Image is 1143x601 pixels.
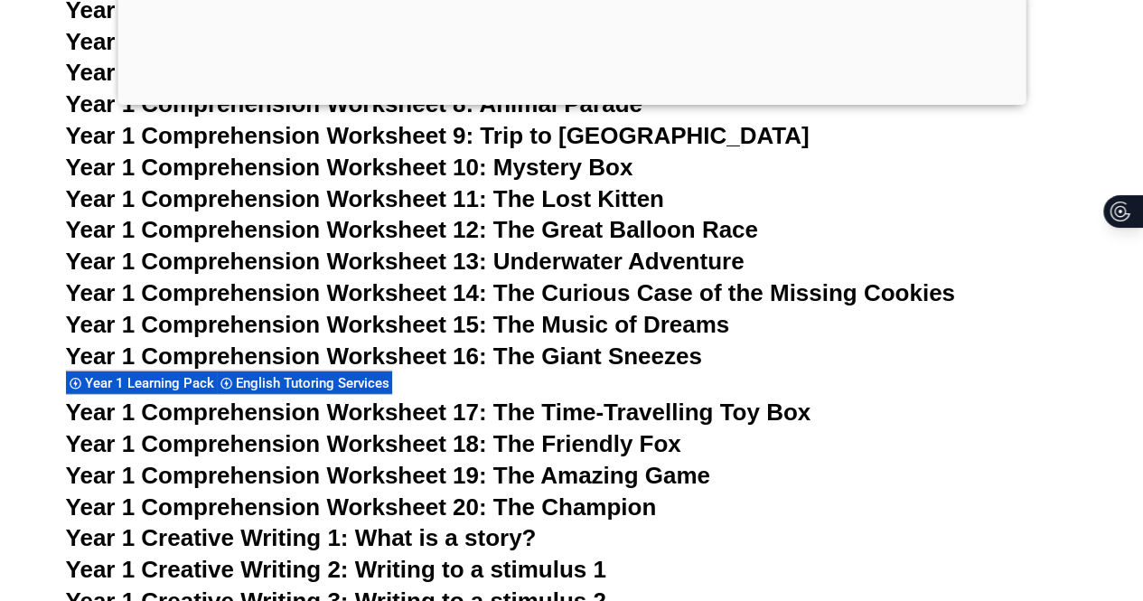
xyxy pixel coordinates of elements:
[842,397,1143,601] iframe: Chat Widget
[66,462,710,489] a: Year 1 Comprehension Worksheet 19: The Amazing Game
[66,311,730,338] a: Year 1 Comprehension Worksheet 15: The Music of Dreams
[236,375,395,391] span: English Tutoring Services
[66,556,606,583] a: Year 1 Creative Writing 2: Writing to a stimulus 1
[66,493,657,521] a: Year 1 Comprehension Worksheet 20: The Champion
[66,28,720,55] a: Year 1 Comprehension Worksheet 6: The birthday surprise
[66,371,217,395] div: Year 1 Learning Pack
[66,216,758,243] a: Year 1 Comprehension Worksheet 12: The Great Balloon Race
[66,90,642,117] a: Year 1 Comprehension Worksheet 8: Animal Parade
[66,399,811,426] a: Year 1 Comprehension Worksheet 17: The Time-Travelling Toy Box
[66,248,745,275] a: Year 1 Comprehension Worksheet 13: Underwater Adventure
[217,371,392,395] div: English Tutoring Services
[66,59,674,86] a: Year 1 Comprehension Worksheet 7: Silly Science Day
[85,375,220,391] span: Year 1 Learning Pack
[66,122,810,149] a: Year 1 Comprehension Worksheet 9: Trip to [GEOGRAPHIC_DATA]
[66,524,537,551] a: Year 1 Creative Writing 1: What is a story?
[66,430,681,457] a: Year 1 Comprehension Worksheet 18: The Friendly Fox
[66,343,702,370] a: Year 1 Comprehension Worksheet 16: The Giant Sneezes
[66,154,633,181] a: Year 1 Comprehension Worksheet 10: Mystery Box
[66,279,955,306] a: Year 1 Comprehension Worksheet 14: The Curious Case of the Missing Cookies
[66,185,664,212] a: Year 1 Comprehension Worksheet 11: The Lost Kitten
